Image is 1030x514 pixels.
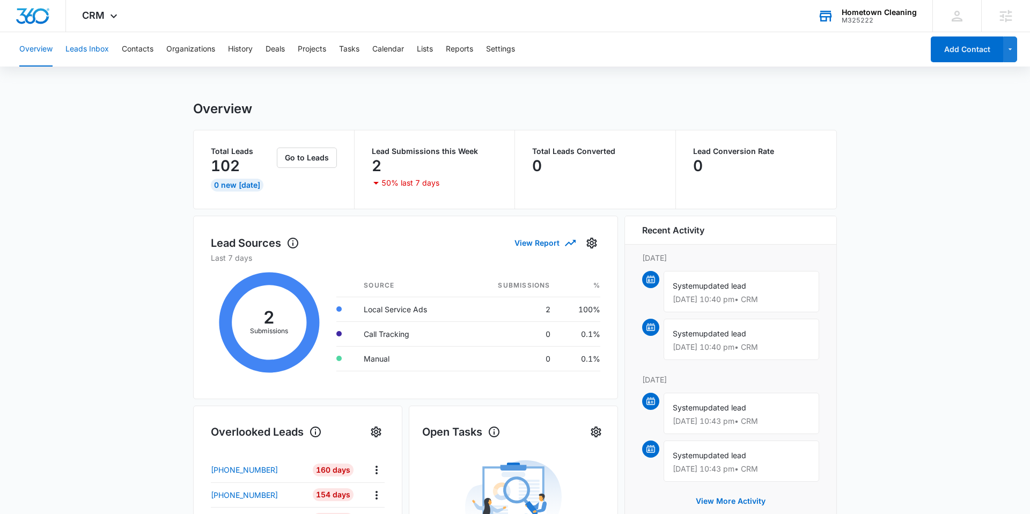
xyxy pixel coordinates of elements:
td: Call Tracking [355,321,465,346]
p: Lead Conversion Rate [693,148,820,155]
button: Actions [368,461,385,478]
h1: Lead Sources [211,235,299,251]
div: account name [842,8,917,17]
span: System [673,403,699,412]
button: Leads Inbox [65,32,109,67]
div: 160 Days [313,464,354,476]
p: [DATE] [642,252,819,263]
button: Calendar [372,32,404,67]
td: 0.1% [559,346,600,371]
p: [PHONE_NUMBER] [211,489,278,501]
p: [DATE] 10:40 pm • CRM [673,296,810,303]
p: 50% last 7 days [381,179,439,187]
p: [DATE] 10:43 pm • CRM [673,465,810,473]
p: 2 [372,157,381,174]
button: Contacts [122,32,153,67]
div: Keywords by Traffic [119,63,181,70]
p: Lead Submissions this Week [372,148,498,155]
th: % [559,274,600,297]
h6: Recent Activity [642,224,704,237]
p: Total Leads Converted [532,148,658,155]
h1: Overlooked Leads [211,424,322,440]
span: updated lead [699,451,746,460]
a: [PHONE_NUMBER] [211,464,305,475]
td: 0 [465,321,559,346]
span: updated lead [699,281,746,290]
img: tab_keywords_by_traffic_grey.svg [107,62,115,71]
span: updated lead [699,403,746,412]
img: logo_orange.svg [17,17,26,26]
div: 154 Days [313,488,354,501]
button: Lists [417,32,433,67]
button: Deals [266,32,285,67]
button: Add Contact [931,36,1003,62]
div: 0 New [DATE] [211,179,263,192]
button: View Report [514,233,575,252]
td: Manual [355,346,465,371]
p: [DATE] 10:43 pm • CRM [673,417,810,425]
th: Source [355,274,465,297]
span: System [673,329,699,338]
p: [DATE] [642,374,819,385]
td: 2 [465,297,559,321]
button: History [228,32,253,67]
th: Submissions [465,274,559,297]
td: 100% [559,297,600,321]
p: 0 [693,157,703,174]
button: Go to Leads [277,148,337,168]
td: 0.1% [559,321,600,346]
button: Tasks [339,32,359,67]
div: Domain: [DOMAIN_NAME] [28,28,118,36]
span: CRM [82,10,105,21]
div: v 4.0.25 [30,17,53,26]
p: 0 [532,157,542,174]
p: Total Leads [211,148,275,155]
p: [PHONE_NUMBER] [211,464,278,475]
span: System [673,281,699,290]
p: 102 [211,157,240,174]
button: Overview [19,32,53,67]
button: View More Activity [685,488,776,514]
img: tab_domain_overview_orange.svg [29,62,38,71]
h1: Open Tasks [422,424,501,440]
p: Last 7 days [211,252,600,263]
h1: Overview [193,101,252,117]
img: website_grey.svg [17,28,26,36]
div: account id [842,17,917,24]
button: Reports [446,32,473,67]
p: [DATE] 10:40 pm • CRM [673,343,810,351]
button: Settings [583,234,600,252]
td: Local Service Ads [355,297,465,321]
a: Go to Leads [277,153,337,162]
button: Settings [486,32,515,67]
a: [PHONE_NUMBER] [211,489,305,501]
button: Settings [587,423,605,440]
span: System [673,451,699,460]
div: Domain Overview [41,63,96,70]
span: updated lead [699,329,746,338]
button: Projects [298,32,326,67]
button: Settings [367,423,385,440]
button: Actions [368,487,385,503]
td: 0 [465,346,559,371]
button: Organizations [166,32,215,67]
